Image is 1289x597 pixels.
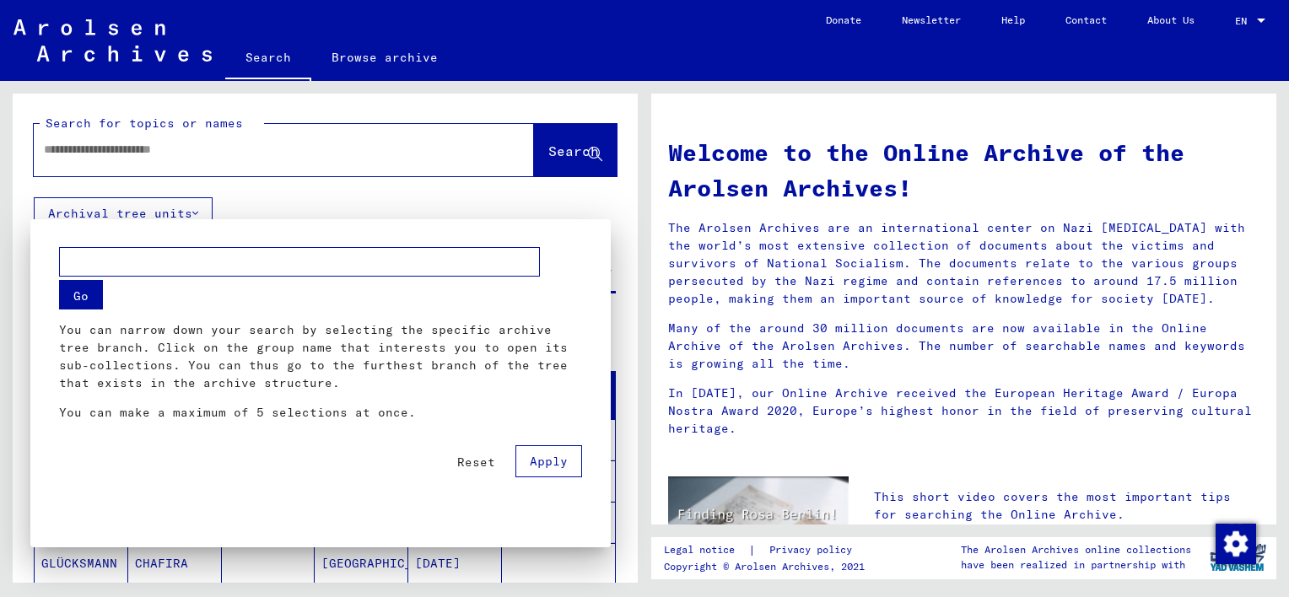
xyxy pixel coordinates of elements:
[515,444,582,476] button: Apply
[1215,523,1255,563] div: Change consent
[59,403,582,421] p: You can make a maximum of 5 selections at once.
[444,446,509,476] button: Reset
[530,453,568,468] span: Apply
[1216,524,1256,564] img: Change consent
[59,279,103,309] button: Go
[59,320,582,391] p: You can narrow down your search by selecting the specific archive tree branch. Click on the group...
[457,454,495,469] span: Reset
